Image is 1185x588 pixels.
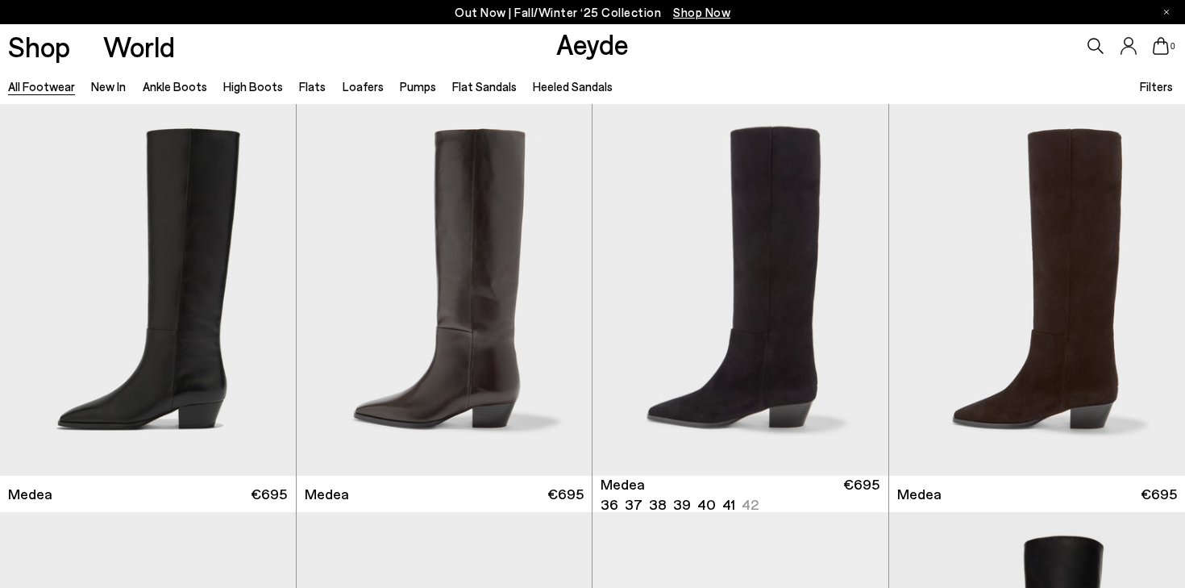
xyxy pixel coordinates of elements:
span: Navigate to /collections/new-in [673,5,730,19]
a: Loafers [343,79,384,94]
span: Medea [601,474,645,494]
span: €695 [843,474,879,515]
div: 1 / 6 [592,104,888,476]
li: 36 [601,494,618,515]
a: High Boots [223,79,283,94]
a: 0 [1153,37,1169,55]
a: Next slide Previous slide [592,104,888,476]
a: Shop [8,32,70,60]
a: Aeyde [556,27,629,60]
a: World [103,32,175,60]
a: Heeled Sandals [533,79,613,94]
a: Medea 36 37 38 39 40 41 42 €695 [592,476,888,512]
ul: variant [601,494,754,515]
img: Medea Knee-High Boots [297,104,592,476]
span: €695 [1141,484,1177,504]
li: 37 [625,494,642,515]
a: Flats [299,79,326,94]
img: Medea Suede Knee-High Boots [592,104,888,476]
span: Medea [8,484,52,504]
span: Filters [1140,79,1173,94]
li: 38 [649,494,667,515]
a: New In [91,79,126,94]
span: 0 [1169,42,1177,51]
li: 39 [673,494,691,515]
li: 40 [697,494,716,515]
li: 41 [722,494,735,515]
p: Out Now | Fall/Winter ‘25 Collection [455,2,730,23]
span: €695 [251,484,287,504]
span: Medea [305,484,349,504]
a: All Footwear [8,79,75,94]
span: €695 [547,484,584,504]
span: Medea [897,484,942,504]
a: Medea €695 [297,476,592,512]
a: Ankle Boots [143,79,207,94]
a: Flat Sandals [452,79,517,94]
a: Pumps [400,79,436,94]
